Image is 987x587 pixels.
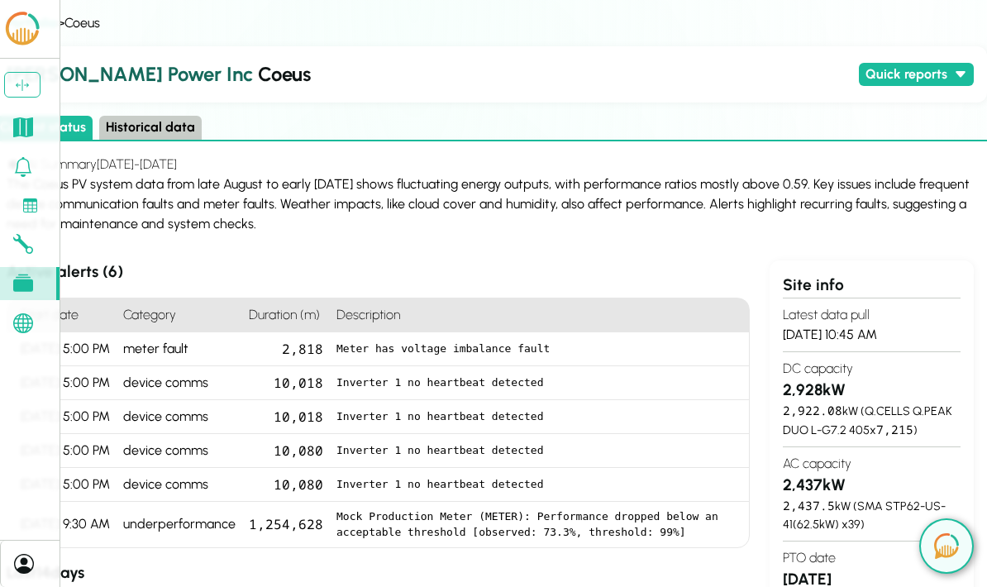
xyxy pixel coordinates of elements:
[7,561,750,585] h3: Last 14 days
[783,498,835,513] span: 2,437.5
[783,548,961,568] h4: PTO date
[2,10,42,48] img: LCOE.ai
[242,468,330,502] div: 10,080
[783,298,961,351] section: [DATE] 10:45 AM
[242,366,330,400] div: 10,018
[330,298,749,332] h4: Description
[336,341,736,357] pre: Meter has voltage imbalance fault
[7,332,117,366] div: [DATE] 5:00 PM
[336,408,736,425] pre: Inverter 1 no heartbeat detected
[7,60,852,89] h2: Coeus
[7,260,750,284] h3: Active alerts ( 6 )
[7,434,117,468] div: [DATE] 5:00 PM
[117,298,242,332] h4: Category
[336,508,736,541] pre: Mock Production Meter (METER): Performance dropped below an acceptable threshold [observed: 73.3%...
[934,533,959,559] img: open chat
[7,174,974,234] div: The Coeus PV system data from late August to early [DATE] shows fluctuating energy outputs, with ...
[783,359,961,379] h4: DC capacity
[7,155,974,174] h4: AI Summary [DATE] - [DATE]
[783,497,961,533] div: kW ( SMA STP62-US-41 ( 62.5 kW) x )
[7,298,117,332] h4: Start date
[117,332,242,366] div: meter fault
[117,468,242,502] div: device comms
[242,400,330,434] div: 10,018
[783,379,961,403] h3: 2,928 kW
[783,403,842,418] span: 2,922.08
[336,375,736,391] pre: Inverter 1 no heartbeat detected
[848,517,861,532] span: 39
[783,474,961,498] h3: 2,437 kW
[7,400,117,434] div: [DATE] 5:00 PM
[117,502,242,547] div: underperformance
[117,366,242,400] div: device comms
[242,298,330,332] h4: Duration (m)
[783,454,961,474] h4: AC capacity
[7,366,117,400] div: [DATE] 5:00 PM
[876,422,913,437] span: 7,215
[242,434,330,468] div: 10,080
[7,62,253,86] span: [PERSON_NAME] Power Inc
[242,332,330,366] div: 2,818
[117,434,242,468] div: device comms
[783,402,961,439] div: kW ( Q.CELLS Q.PEAK DUO L-G7.2 405 x )
[783,274,961,298] div: Site info
[242,502,330,547] div: 1,254,628
[7,468,117,502] div: [DATE] 5:00 PM
[7,13,974,33] div: > Coeus
[99,116,202,140] button: Historical data
[859,63,974,87] button: Quick reports
[783,305,961,325] h4: Latest data pull
[7,502,117,547] div: [DATE] 9:30 AM
[336,476,736,493] pre: Inverter 1 no heartbeat detected
[117,400,242,434] div: device comms
[336,442,736,459] pre: Inverter 1 no heartbeat detected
